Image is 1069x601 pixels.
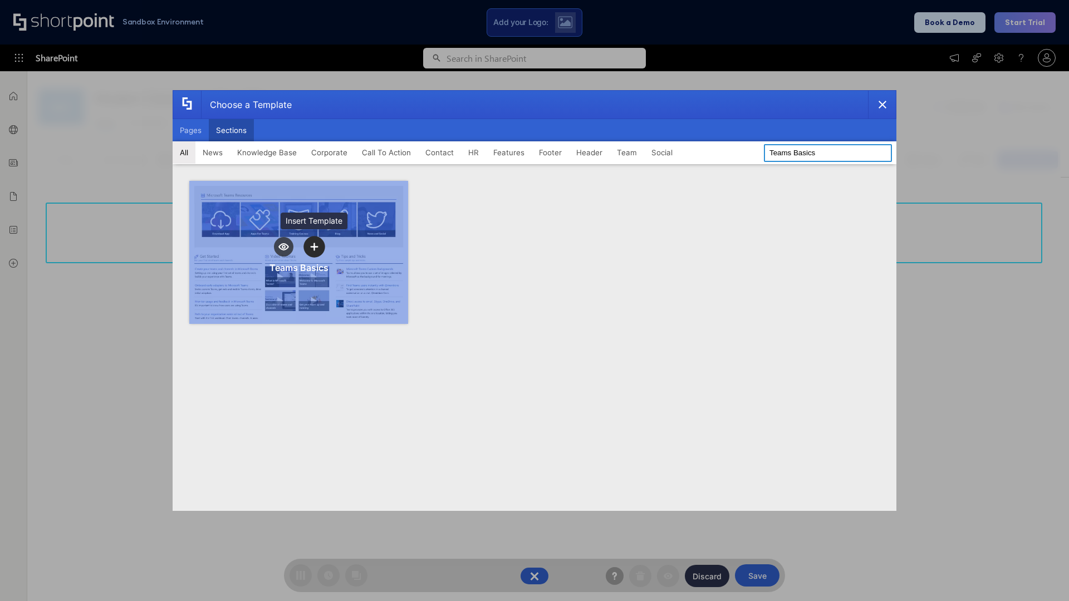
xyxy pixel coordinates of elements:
button: Pages [173,119,209,141]
div: Teams Basics [269,262,328,273]
button: HR [461,141,486,164]
button: Features [486,141,532,164]
button: Footer [532,141,569,164]
button: All [173,141,195,164]
button: News [195,141,230,164]
input: Search [764,144,892,162]
button: Corporate [304,141,355,164]
button: Team [610,141,644,164]
div: template selector [173,90,896,511]
div: Choose a Template [201,91,292,119]
button: Call To Action [355,141,418,164]
button: Header [569,141,610,164]
button: Sections [209,119,254,141]
button: Contact [418,141,461,164]
iframe: Chat Widget [1013,548,1069,601]
button: Knowledge Base [230,141,304,164]
button: Social [644,141,680,164]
